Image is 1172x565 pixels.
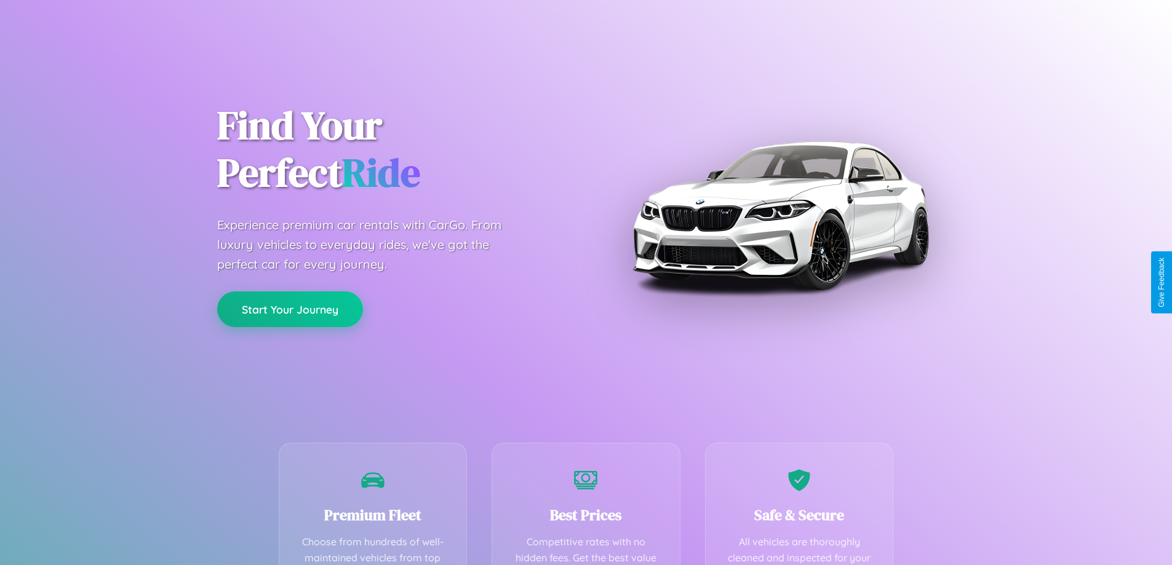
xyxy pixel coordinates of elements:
span: Ride [342,146,420,199]
h3: Best Prices [511,505,661,525]
h1: Find Your Perfect [217,102,568,197]
h3: Premium Fleet [298,505,448,525]
img: Premium BMW car rental vehicle [626,61,934,369]
h3: Safe & Secure [724,505,875,525]
button: Start Your Journey [217,291,363,327]
p: Experience premium car rentals with CarGo. From luxury vehicles to everyday rides, we've got the ... [217,215,525,274]
div: Give Feedback [1157,258,1166,307]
